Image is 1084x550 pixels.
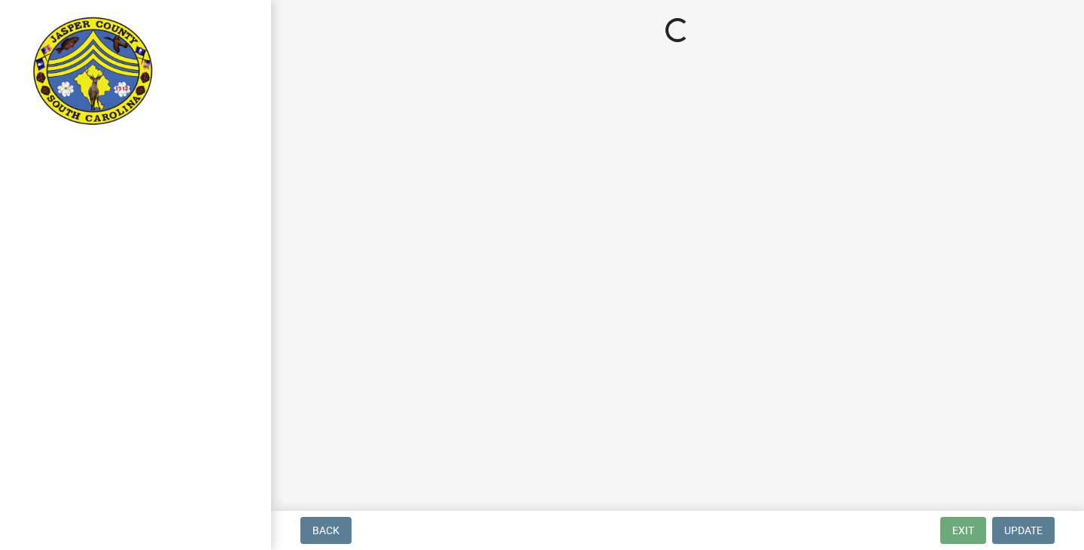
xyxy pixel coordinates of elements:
[30,16,156,129] img: Jasper County, South Carolina
[992,517,1055,544] button: Update
[1004,524,1043,536] span: Update
[312,524,340,536] span: Back
[300,517,352,544] button: Back
[940,517,986,544] button: Exit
